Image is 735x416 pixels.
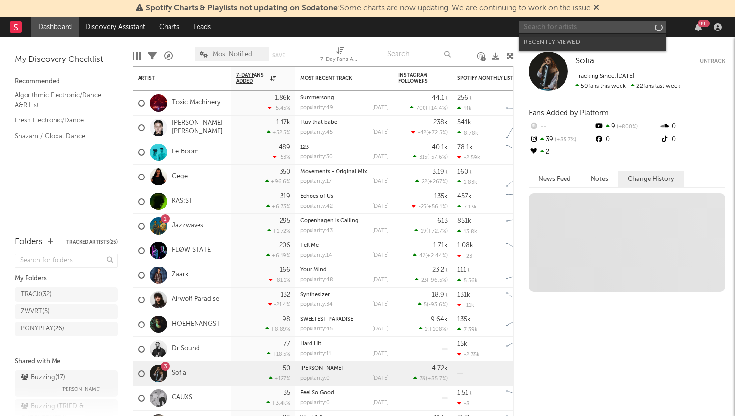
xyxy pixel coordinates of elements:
[421,229,426,234] span: 19
[529,133,594,146] div: 39
[300,341,321,347] a: Hard Hit
[15,90,108,110] a: Algorithmic Electronic/Dance A&R List
[502,312,546,337] svg: Chart title
[418,301,448,308] div: ( )
[457,179,477,185] div: 1.83k
[429,179,446,185] span: +267 %
[172,320,220,328] a: HOEHENANGST
[457,154,480,161] div: -2.59k
[428,130,446,136] span: +72.5 %
[15,54,118,66] div: My Discovery Checklist
[415,178,448,185] div: ( )
[21,306,50,318] div: ZWVRT ( 5 )
[15,273,118,285] div: My Folders
[300,390,334,396] a: Feel So Good
[553,137,576,143] span: +85.7 %
[457,130,478,136] div: 8.78k
[457,267,470,273] div: 111k
[457,292,470,298] div: 131k
[300,169,389,175] div: Movements - Original Mix
[415,277,448,283] div: ( )
[21,323,64,335] div: PONYPLAY ( 26 )
[529,146,594,159] div: 2
[300,317,389,322] div: SWEETEST PARADISE
[266,400,290,406] div: +3.4k %
[372,253,389,258] div: [DATE]
[283,390,290,396] div: 35
[410,105,448,111] div: ( )
[372,130,389,135] div: [DATE]
[502,386,546,411] svg: Chart title
[372,105,389,111] div: [DATE]
[418,204,426,209] span: -25
[575,57,594,66] a: Sofia
[172,99,220,107] a: Toxic Machinery
[61,384,101,395] span: [PERSON_NAME]
[420,376,426,382] span: 39
[457,390,472,396] div: 1.51k
[615,124,638,130] span: +800 %
[172,271,189,279] a: Zaark
[152,17,186,37] a: Charts
[457,316,471,323] div: 135k
[31,17,79,37] a: Dashboard
[15,370,118,397] a: Buzzing(17)[PERSON_NAME]
[422,179,427,185] span: 22
[425,327,427,332] span: 1
[148,42,157,70] div: Filters
[519,21,666,33] input: Search for artists
[281,292,290,298] div: 132
[372,351,389,357] div: [DATE]
[695,23,702,31] button: 99+
[431,316,448,323] div: 9.64k
[457,400,470,407] div: -8
[269,375,290,382] div: +127 %
[575,57,594,65] span: Sofia
[372,376,389,381] div: [DATE]
[372,400,389,406] div: [DATE]
[269,277,290,283] div: -81.1 %
[172,197,193,206] a: KAS:ST
[427,106,446,111] span: +14.4 %
[432,144,448,150] div: 40.1k
[457,253,472,259] div: -23
[594,4,599,12] span: Dismiss
[186,17,218,37] a: Leads
[428,278,446,283] span: -96.5 %
[457,218,471,224] div: 851k
[300,341,389,347] div: Hard Hit
[416,106,426,111] span: 700
[502,337,546,361] svg: Chart title
[529,120,594,133] div: --
[418,130,426,136] span: -42
[66,240,118,245] button: Tracked Artists(25)
[236,72,268,84] span: 7-Day Fans Added
[300,204,333,209] div: popularity: 42
[457,351,480,357] div: -2.35k
[502,91,546,116] svg: Chart title
[434,193,448,200] div: 135k
[300,154,333,160] div: popularity: 30
[268,301,290,308] div: -21.4 %
[432,267,448,273] div: 23.2k
[172,296,219,304] a: Airwolf Paradise
[300,228,333,234] div: popularity: 43
[457,204,477,210] div: 7.13k
[372,154,389,160] div: [DATE]
[502,288,546,312] svg: Chart title
[265,326,290,332] div: +8.89 %
[15,254,118,268] input: Search for folders...
[280,267,290,273] div: 166
[428,204,446,209] span: +56.1 %
[79,17,152,37] a: Discovery Assistant
[300,376,330,381] div: popularity: 0
[457,277,478,284] div: 5.56k
[700,57,725,66] button: Untrack
[502,165,546,189] svg: Chart title
[457,75,531,81] div: Spotify Monthly Listeners
[272,53,285,58] button: Save
[300,218,359,224] a: Copenhagen is Calling
[283,365,290,372] div: 50
[172,394,192,402] a: CAUXS
[575,83,626,89] span: 50 fans this week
